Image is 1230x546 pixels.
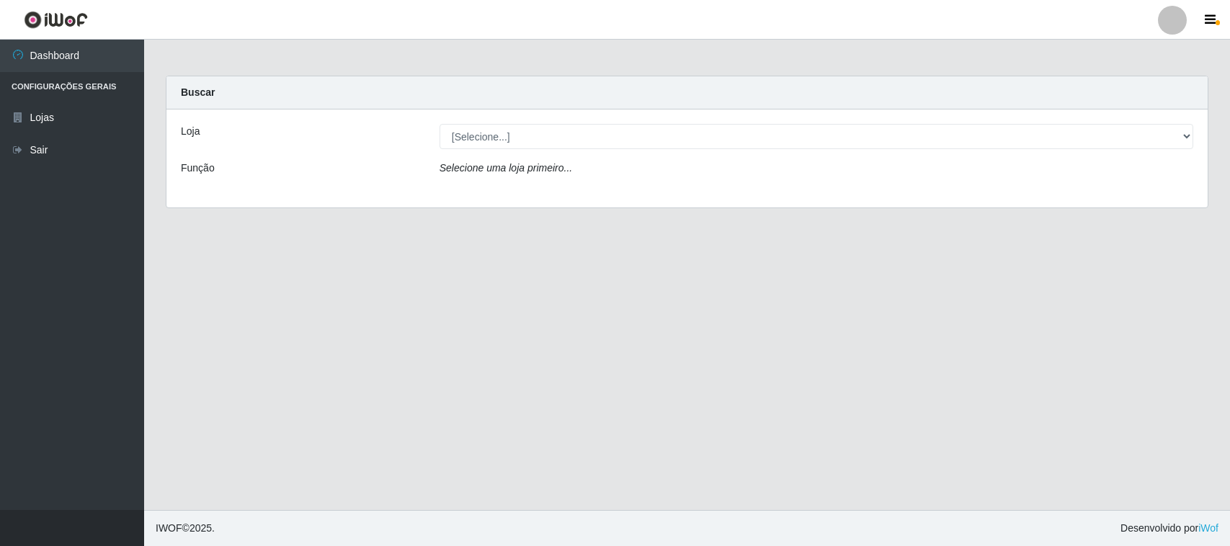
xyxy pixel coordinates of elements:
[156,521,215,536] span: © 2025 .
[181,161,215,176] label: Função
[181,86,215,98] strong: Buscar
[1120,521,1218,536] span: Desenvolvido por
[440,162,572,174] i: Selecione uma loja primeiro...
[1198,522,1218,534] a: iWof
[156,522,182,534] span: IWOF
[24,11,88,29] img: CoreUI Logo
[181,124,200,139] label: Loja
